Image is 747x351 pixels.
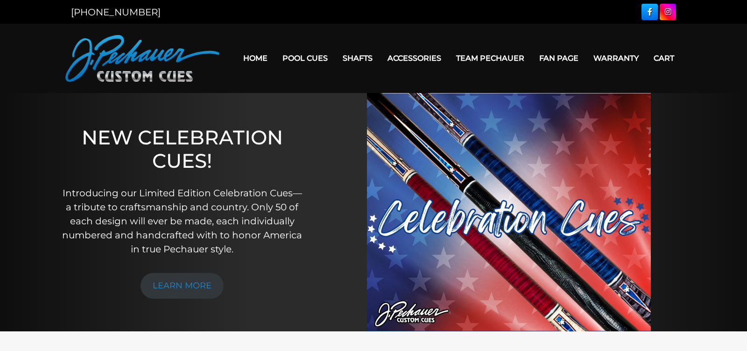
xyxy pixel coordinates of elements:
[275,46,335,70] a: Pool Cues
[65,35,219,82] img: Pechauer Custom Cues
[61,186,303,256] p: Introducing our Limited Edition Celebration Cues—a tribute to craftsmanship and country. Only 50 ...
[380,46,449,70] a: Accessories
[335,46,380,70] a: Shafts
[586,46,646,70] a: Warranty
[532,46,586,70] a: Fan Page
[71,7,161,18] a: [PHONE_NUMBER]
[61,126,303,173] h1: NEW CELEBRATION CUES!
[141,273,224,299] a: LEARN MORE
[449,46,532,70] a: Team Pechauer
[236,46,275,70] a: Home
[646,46,682,70] a: Cart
